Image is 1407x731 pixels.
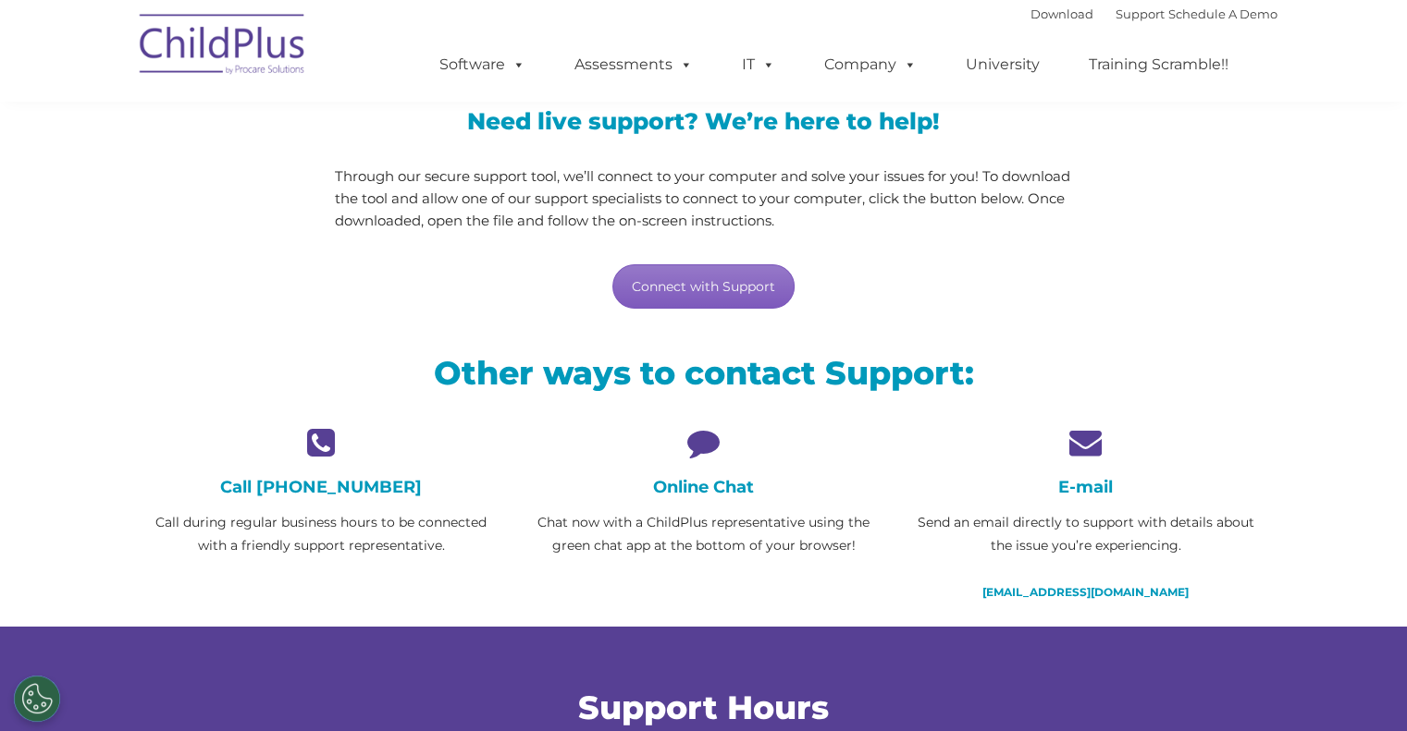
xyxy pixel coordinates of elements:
img: ChildPlus by Procare Solutions [130,1,315,93]
a: Schedule A Demo [1168,6,1277,21]
a: Assessments [556,46,711,83]
a: Company [806,46,935,83]
a: University [947,46,1058,83]
a: Connect with Support [612,264,795,309]
h2: Other ways to contact Support: [144,352,1264,394]
h4: Call [PHONE_NUMBER] [144,477,499,497]
span: Support Hours [578,688,829,727]
a: Support [1116,6,1165,21]
button: Cookies Settings [14,676,60,722]
p: Through our secure support tool, we’ll connect to your computer and solve your issues for you! To... [335,165,1072,232]
p: Send an email directly to support with details about the issue you’re experiencing. [908,511,1263,557]
font: | [1031,6,1277,21]
a: Download [1031,6,1093,21]
p: Call during regular business hours to be connected with a friendly support representative. [144,511,499,557]
h4: Online Chat [526,477,881,497]
h4: E-mail [908,477,1263,497]
p: Chat now with a ChildPlus representative using the green chat app at the bottom of your browser! [526,511,881,557]
h3: Need live support? We’re here to help! [335,110,1072,133]
a: [EMAIL_ADDRESS][DOMAIN_NAME] [982,585,1189,599]
a: Training Scramble!! [1070,46,1247,83]
a: IT [723,46,794,83]
a: Software [421,46,544,83]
